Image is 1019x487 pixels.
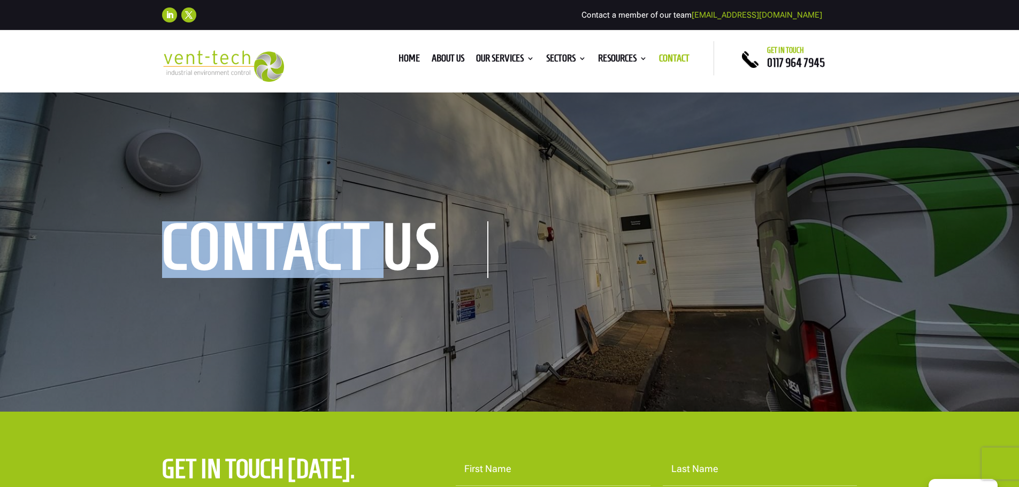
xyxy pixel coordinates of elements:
h1: contact us [162,221,488,278]
a: About us [432,55,464,66]
a: Resources [598,55,647,66]
a: Home [399,55,420,66]
a: 0117 964 7945 [767,56,825,69]
a: [EMAIL_ADDRESS][DOMAIN_NAME] [692,10,822,20]
span: Get in touch [767,46,804,55]
a: Sectors [546,55,586,66]
a: Our Services [476,55,534,66]
input: Last Name [663,453,857,486]
input: First Name [456,453,650,486]
a: Contact [659,55,689,66]
span: Contact a member of our team [581,10,822,20]
a: Follow on X [181,7,196,22]
img: 2023-09-27T08_35_16.549ZVENT-TECH---Clear-background [162,50,285,82]
a: Follow on LinkedIn [162,7,177,22]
